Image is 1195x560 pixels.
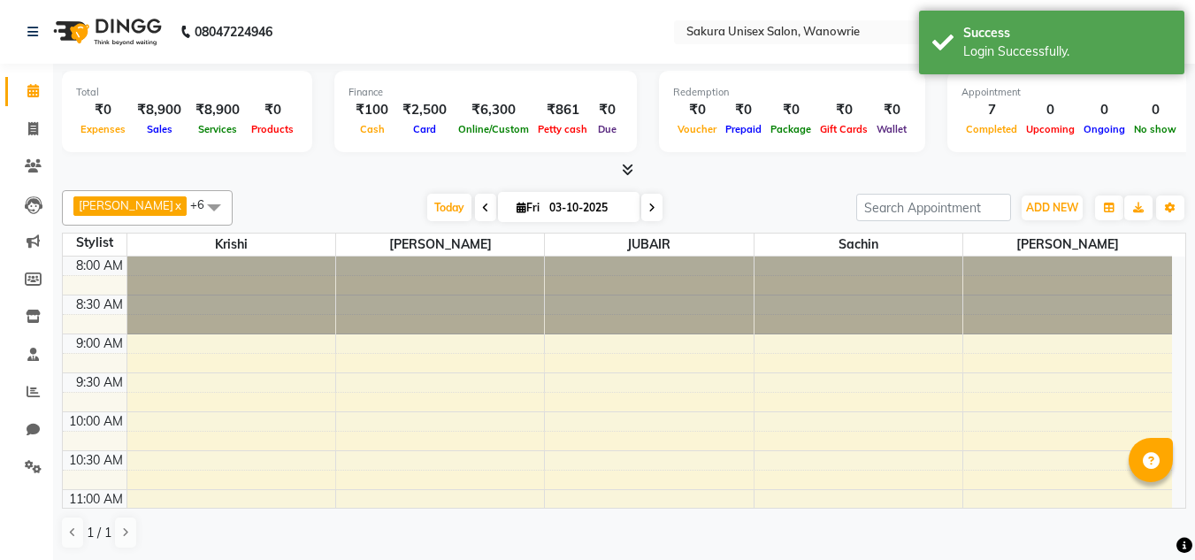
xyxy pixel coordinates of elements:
[594,123,621,135] span: Due
[409,123,440,135] span: Card
[816,123,872,135] span: Gift Cards
[127,234,335,256] span: krishi
[963,24,1171,42] div: Success
[79,198,173,212] span: [PERSON_NAME]
[545,234,753,256] span: JUBAIR
[188,100,247,120] div: ₹8,900
[247,100,298,120] div: ₹0
[673,85,911,100] div: Redemption
[190,197,218,211] span: +6
[73,257,126,275] div: 8:00 AM
[816,100,872,120] div: ₹0
[454,123,533,135] span: Online/Custom
[533,100,592,120] div: ₹861
[673,100,721,120] div: ₹0
[349,100,395,120] div: ₹100
[673,123,721,135] span: Voucher
[87,524,111,542] span: 1 / 1
[544,195,632,221] input: 2025-10-03
[65,490,126,509] div: 11:00 AM
[1130,100,1181,120] div: 0
[856,194,1011,221] input: Search Appointment
[65,451,126,470] div: 10:30 AM
[336,234,544,256] span: [PERSON_NAME]
[1022,196,1083,220] button: ADD NEW
[961,100,1022,120] div: 7
[721,100,766,120] div: ₹0
[73,334,126,353] div: 9:00 AM
[63,234,126,252] div: Stylist
[1079,123,1130,135] span: Ongoing
[592,100,623,120] div: ₹0
[356,123,389,135] span: Cash
[1022,123,1079,135] span: Upcoming
[65,412,126,431] div: 10:00 AM
[427,194,471,221] span: Today
[76,100,130,120] div: ₹0
[76,85,298,100] div: Total
[173,198,181,212] a: x
[963,234,1172,256] span: [PERSON_NAME]
[533,123,592,135] span: Petty cash
[961,85,1181,100] div: Appointment
[872,100,911,120] div: ₹0
[1026,201,1078,214] span: ADD NEW
[45,7,166,57] img: logo
[73,295,126,314] div: 8:30 AM
[454,100,533,120] div: ₹6,300
[247,123,298,135] span: Products
[349,85,623,100] div: Finance
[1130,123,1181,135] span: No show
[961,123,1022,135] span: Completed
[1022,100,1079,120] div: 0
[195,7,272,57] b: 08047224946
[766,100,816,120] div: ₹0
[512,201,544,214] span: Fri
[766,123,816,135] span: Package
[76,123,130,135] span: Expenses
[872,123,911,135] span: Wallet
[721,123,766,135] span: Prepaid
[963,42,1171,61] div: Login Successfully.
[194,123,241,135] span: Services
[755,234,962,256] span: sachin
[395,100,454,120] div: ₹2,500
[73,373,126,392] div: 9:30 AM
[1079,100,1130,120] div: 0
[142,123,177,135] span: Sales
[130,100,188,120] div: ₹8,900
